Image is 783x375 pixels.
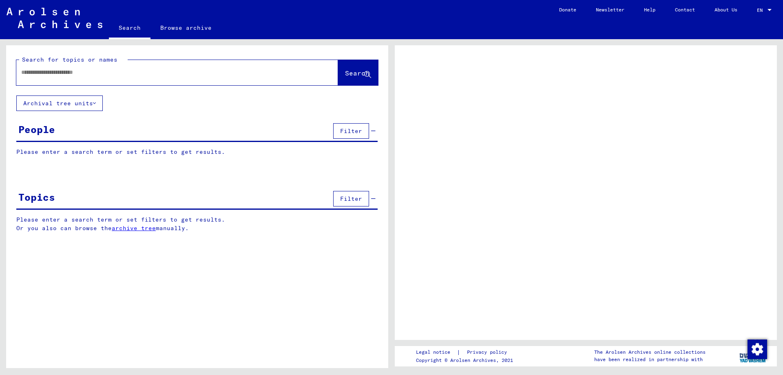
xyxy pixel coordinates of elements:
div: | [416,348,517,357]
button: Archival tree units [16,95,103,111]
span: EN [757,7,766,13]
p: Copyright © Arolsen Archives, 2021 [416,357,517,364]
a: archive tree [112,224,156,232]
mat-label: Search for topics or names [22,56,117,63]
button: Filter [333,123,369,139]
img: yv_logo.png [738,346,768,366]
span: Filter [340,195,362,202]
a: Legal notice [416,348,457,357]
a: Privacy policy [460,348,517,357]
a: Search [109,18,150,39]
div: Change consent [747,339,767,359]
img: Change consent [748,339,767,359]
span: Search [345,69,369,77]
p: have been realized in partnership with [594,356,706,363]
button: Search [338,60,378,85]
div: Topics [18,190,55,204]
div: People [18,122,55,137]
p: Please enter a search term or set filters to get results. [16,148,378,156]
button: Filter [333,191,369,206]
p: Please enter a search term or set filters to get results. Or you also can browse the manually. [16,215,378,233]
span: Filter [340,127,362,135]
a: Browse archive [150,18,221,38]
img: Arolsen_neg.svg [7,8,102,28]
p: The Arolsen Archives online collections [594,348,706,356]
